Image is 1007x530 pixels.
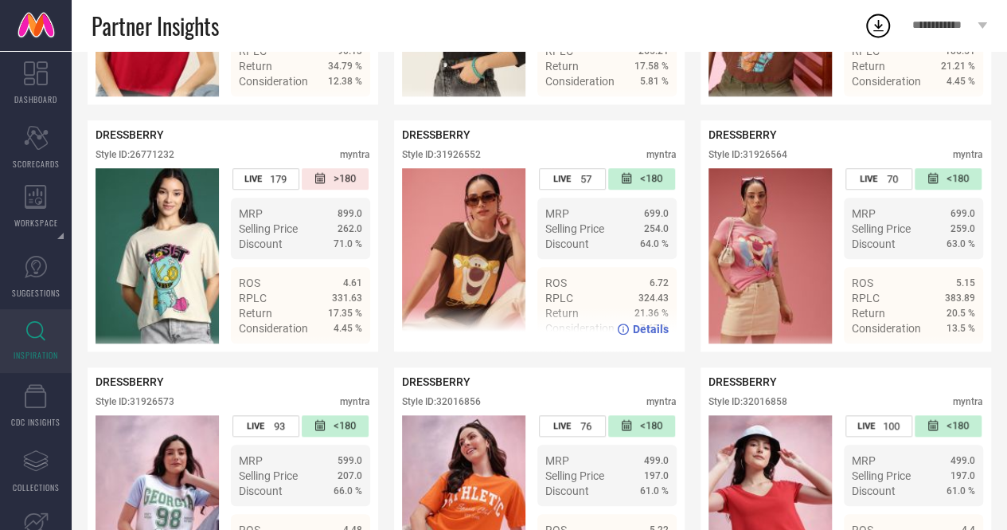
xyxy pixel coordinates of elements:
[402,396,481,407] div: Style ID: 32016856
[939,104,975,116] span: Details
[883,420,900,432] span: 100
[852,307,885,320] span: Return
[553,174,571,184] span: LIVE
[852,222,911,235] span: Selling Price
[580,173,591,185] span: 57
[617,323,669,336] a: Details
[640,172,662,186] span: <180
[334,238,362,249] span: 71.0 %
[338,455,362,466] span: 599.0
[947,76,975,87] span: 4.45 %
[945,292,975,304] span: 383.89
[640,76,669,87] span: 5.81 %
[545,277,567,289] span: ROS
[96,396,174,407] div: Style ID: 31926573
[923,351,975,363] a: Details
[640,238,669,249] span: 64.0 %
[239,60,272,73] span: Return
[644,455,669,466] span: 499.0
[310,351,362,363] a: Details
[640,419,662,433] span: <180
[13,158,60,170] span: SCORECARDS
[617,104,669,116] a: Details
[950,223,975,234] span: 259.0
[326,104,362,116] span: Details
[302,415,369,437] div: Number of days since the style was first listed on the platform
[553,421,571,431] span: LIVE
[633,323,669,336] span: Details
[302,168,369,190] div: Number of days since the style was first listed on the platform
[708,375,777,388] span: DRESSBERRY
[947,238,975,249] span: 63.0 %
[328,76,362,87] span: 12.38 %
[96,375,164,388] span: DRESSBERRY
[96,128,164,141] span: DRESSBERRY
[310,104,362,116] a: Details
[338,208,362,219] span: 899.0
[13,481,60,493] span: COLLECTIONS
[580,420,591,432] span: 76
[915,415,982,437] div: Number of days since the style was first listed on the platform
[545,60,579,73] span: Return
[402,128,470,141] span: DRESSBERRY
[334,419,356,433] span: <180
[328,61,362,72] span: 34.79 %
[239,469,298,482] span: Selling Price
[326,351,362,363] span: Details
[953,396,983,407] div: myntra
[539,415,606,437] div: Number of days the style has been live on the platform
[852,207,876,220] span: MRP
[545,485,589,497] span: Discount
[545,238,589,250] span: Discount
[953,149,983,160] div: myntra
[402,149,481,160] div: Style ID: 31926552
[845,168,912,190] div: Number of days the style has been live on the platform
[232,168,299,190] div: Number of days the style has been live on the platform
[239,207,263,220] span: MRP
[947,485,975,497] span: 61.0 %
[950,470,975,481] span: 197.0
[852,60,885,73] span: Return
[708,149,787,160] div: Style ID: 31926564
[852,277,873,289] span: ROS
[644,470,669,481] span: 197.0
[239,45,267,57] span: RPLC
[923,104,975,116] a: Details
[239,485,283,497] span: Discount
[332,292,362,304] span: 331.63
[947,308,975,319] span: 20.5 %
[343,277,362,289] span: 4.61
[852,469,911,482] span: Selling Price
[915,168,982,190] div: Number of days since the style was first listed on the platform
[860,174,877,184] span: LIVE
[644,223,669,234] span: 254.0
[239,292,267,304] span: RPLC
[14,93,57,105] span: DASHBOARD
[239,307,272,320] span: Return
[633,104,669,116] span: Details
[950,455,975,466] span: 499.0
[270,173,287,185] span: 179
[608,415,675,437] div: Number of days since the style was first listed on the platform
[334,172,356,186] span: >180
[857,421,875,431] span: LIVE
[852,292,880,304] span: RPLC
[646,396,677,407] div: myntra
[96,168,219,344] div: Click to view image
[608,168,675,190] div: Number of days since the style was first listed on the platform
[638,292,669,304] span: 324.43
[402,375,470,388] span: DRESSBERRY
[708,168,832,344] img: Style preview image
[545,454,569,467] span: MRP
[239,222,298,235] span: Selling Price
[845,415,912,437] div: Number of days the style has been live on the platform
[640,485,669,497] span: 61.0 %
[941,61,975,72] span: 21.21 %
[244,174,262,184] span: LIVE
[708,168,832,344] div: Click to view image
[14,349,58,361] span: INSPIRATION
[852,75,921,88] span: Consideration
[950,208,975,219] span: 699.0
[338,470,362,481] span: 207.0
[96,168,219,344] img: Style preview image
